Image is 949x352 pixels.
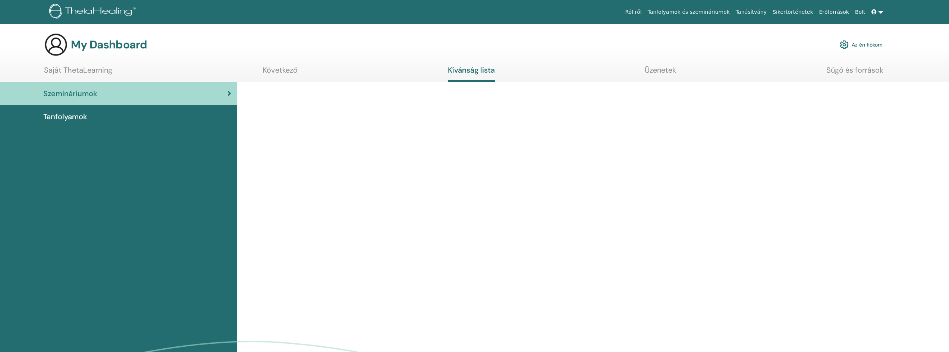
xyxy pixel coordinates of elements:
a: Saját ThetaLearning [44,66,112,80]
a: Kívánság lista [448,66,495,82]
h3: My Dashboard [71,38,147,51]
img: cog.svg [840,38,849,51]
a: Következő [263,66,298,80]
span: Szemináriumok [43,88,97,99]
a: Bolt [852,5,868,19]
a: Sikertörténetek [770,5,816,19]
a: Erőforrások [816,5,852,19]
a: Tanfolyamok és szemináriumok [645,5,733,19]
a: Súgó és források [826,66,883,80]
img: generic-user-icon.jpg [44,33,68,57]
span: Tanfolyamok [43,111,87,122]
a: Ról ről [622,5,645,19]
a: Az én fiókom [840,37,883,53]
a: Tanúsítvány [733,5,770,19]
a: Üzenetek [645,66,676,80]
img: logo.png [49,4,138,20]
